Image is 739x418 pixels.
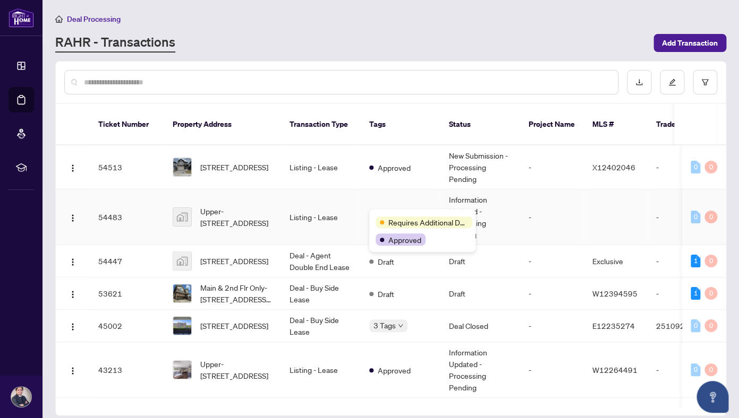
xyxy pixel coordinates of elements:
span: Requires Additional Docs [388,216,468,228]
img: thumbnail-img [173,284,191,302]
div: 0 [704,211,717,223]
span: W12394595 [592,289,638,298]
span: Draft [378,288,394,300]
span: download [635,79,643,86]
button: Logo [64,317,81,334]
button: Logo [64,361,81,378]
button: download [627,70,651,94]
div: 0 [704,287,717,300]
td: - [648,189,722,245]
td: Deal - Buy Side Lease [281,277,361,310]
div: 0 [704,255,717,267]
td: 53621 [90,277,164,310]
span: Deal Processing [67,14,121,24]
th: Trade Number [648,104,722,145]
div: 0 [704,161,717,173]
span: down [398,323,403,328]
img: Logo [69,164,77,172]
span: Approved [378,162,411,173]
td: 2510920 [648,310,722,342]
img: Logo [69,214,77,222]
th: Property Address [164,104,281,145]
td: - [648,245,722,277]
span: X12402046 [592,162,635,172]
span: edit [668,79,676,86]
span: E12235274 [592,321,635,330]
td: - [520,189,584,245]
img: Logo [69,367,77,375]
th: Ticket Number [90,104,164,145]
td: Information Updated - Processing Pending [440,189,520,245]
td: New Submission - Processing Pending [440,145,520,189]
td: Deal - Agent Double End Lease [281,245,361,277]
div: 0 [704,363,717,376]
td: Deal Closed [440,310,520,342]
button: Logo [64,285,81,302]
span: Main & 2nd Flr Only-[STREET_ADDRESS][PERSON_NAME][PERSON_NAME] [200,282,273,305]
td: 43213 [90,342,164,398]
span: Draft [378,256,394,267]
img: Logo [69,323,77,331]
span: Upper-[STREET_ADDRESS] [200,205,273,229]
td: - [648,277,722,310]
img: Profile Icon [11,387,31,407]
td: Listing - Lease [281,189,361,245]
th: Project Name [520,104,584,145]
div: 1 [691,287,700,300]
button: Logo [64,159,81,176]
td: 45002 [90,310,164,342]
td: 54513 [90,145,164,189]
div: 0 [691,161,700,173]
span: home [55,15,63,23]
td: Draft [440,277,520,310]
td: Listing - Lease [281,145,361,189]
td: - [648,342,722,398]
span: Approved [388,234,421,246]
img: thumbnail-img [173,252,191,270]
button: Open asap [696,381,728,413]
td: Draft [440,245,520,277]
button: filter [693,70,717,94]
span: [STREET_ADDRESS] [200,255,268,267]
span: 3 Tags [373,319,396,332]
span: Upper-[STREET_ADDRESS] [200,358,273,381]
button: Logo [64,208,81,225]
button: Add Transaction [653,34,726,52]
td: Deal - Buy Side Lease [281,310,361,342]
td: - [520,310,584,342]
td: 54483 [90,189,164,245]
td: - [520,245,584,277]
td: - [520,342,584,398]
td: 54447 [90,245,164,277]
img: logo [9,8,34,28]
img: thumbnail-img [173,361,191,379]
button: edit [660,70,684,94]
span: Exclusive [592,256,623,266]
td: - [520,277,584,310]
th: Transaction Type [281,104,361,145]
td: - [520,145,584,189]
th: Status [440,104,520,145]
span: [STREET_ADDRESS] [200,320,268,332]
div: 0 [691,363,700,376]
img: thumbnail-img [173,317,191,335]
td: - [648,145,722,189]
img: Logo [69,290,77,299]
span: [STREET_ADDRESS] [200,161,268,173]
span: Add Transaction [662,34,718,51]
span: W12264491 [592,365,638,375]
div: 0 [691,319,700,332]
div: 1 [691,255,700,267]
img: thumbnail-img [173,158,191,176]
th: Tags [361,104,440,145]
span: filter [701,79,709,86]
a: RAHR - Transactions [55,33,175,53]
div: 0 [704,319,717,332]
img: Logo [69,258,77,266]
div: 0 [691,211,700,223]
th: MLS # [584,104,648,145]
img: thumbnail-img [173,208,191,226]
td: Listing - Lease [281,342,361,398]
span: Approved [378,364,411,376]
td: Information Updated - Processing Pending [440,342,520,398]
